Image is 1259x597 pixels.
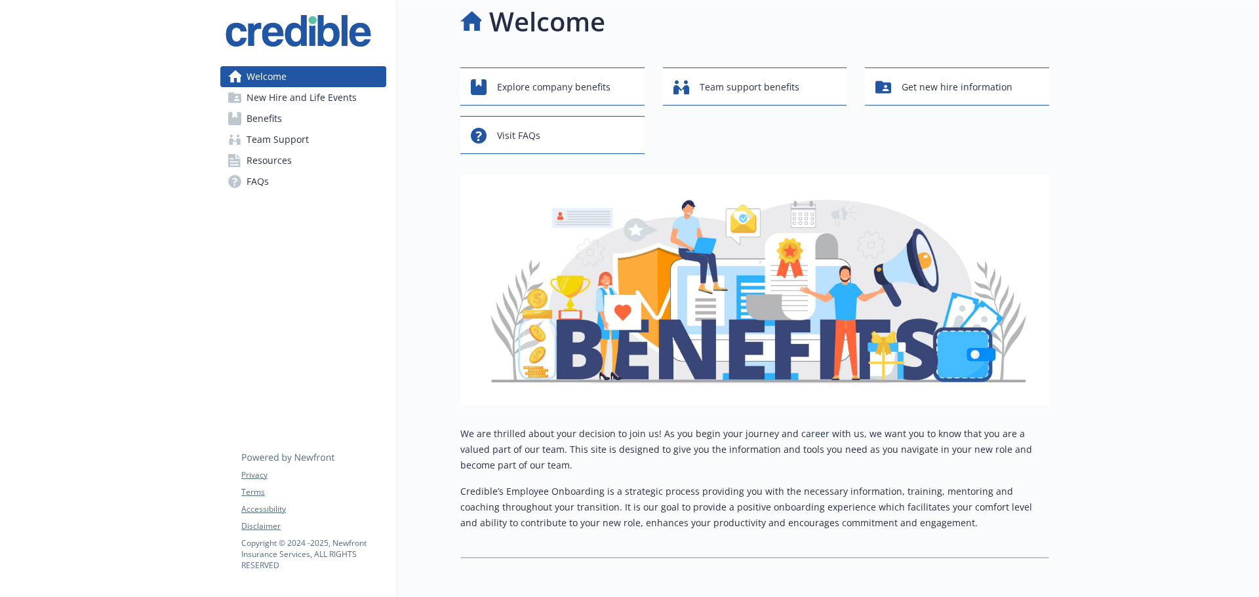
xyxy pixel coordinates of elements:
[220,108,386,129] a: Benefits
[247,87,357,108] span: New Hire and Life Events
[902,75,1012,100] span: Get new hire information
[241,537,386,571] p: Copyright © 2024 - 2025 , Newfront Insurance Services, ALL RIGHTS RESERVED
[241,520,386,532] a: Disclaimer
[220,87,386,108] a: New Hire and Life Events
[460,175,1049,405] img: overview page banner
[497,123,540,148] span: Visit FAQs
[241,486,386,498] a: Terms
[700,75,799,100] span: Team support benefits
[865,67,1049,106] button: Get new hire information
[460,67,645,106] button: Explore company benefits
[247,108,282,129] span: Benefits
[241,469,386,481] a: Privacy
[220,150,386,171] a: Resources
[247,129,309,150] span: Team Support
[241,503,386,515] a: Accessibility
[460,484,1049,531] p: Credible’s Employee Onboarding is a strategic process providing you with the necessary informatio...
[460,116,645,154] button: Visit FAQs
[220,171,386,192] a: FAQs
[460,426,1049,473] p: We are thrilled about your decision to join us! As you begin your journey and career with us, we ...
[497,75,610,100] span: Explore company benefits
[220,66,386,87] a: Welcome
[663,67,847,106] button: Team support benefits
[247,171,269,192] span: FAQs
[247,150,292,171] span: Resources
[489,2,605,41] h1: Welcome
[220,129,386,150] a: Team Support
[247,66,287,87] span: Welcome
